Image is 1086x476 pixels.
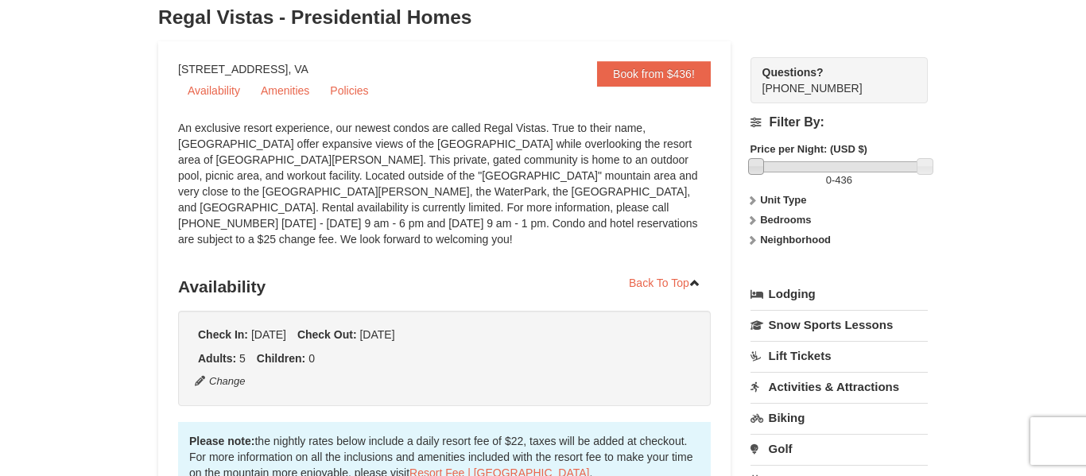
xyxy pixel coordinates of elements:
[178,79,250,103] a: Availability
[158,2,928,33] h3: Regal Vistas - Presidential Homes
[751,280,928,308] a: Lodging
[297,328,357,341] strong: Check Out:
[760,214,811,226] strong: Bedrooms
[751,372,928,401] a: Activities & Attractions
[835,174,852,186] span: 436
[178,271,711,303] h3: Availability
[751,434,928,463] a: Golf
[751,341,928,370] a: Lift Tickets
[257,352,305,365] strong: Children:
[619,271,711,295] a: Back To Top
[194,373,246,390] button: Change
[320,79,378,103] a: Policies
[762,66,824,79] strong: Questions?
[751,172,928,188] label: -
[178,120,711,263] div: An exclusive resort experience, our newest condos are called Regal Vistas. True to their name, [G...
[189,435,254,447] strong: Please note:
[751,310,928,339] a: Snow Sports Lessons
[751,403,928,432] a: Biking
[239,352,246,365] span: 5
[198,328,248,341] strong: Check In:
[760,194,806,206] strong: Unit Type
[762,64,899,95] span: [PHONE_NUMBER]
[760,234,831,246] strong: Neighborhood
[597,61,711,87] a: Book from $436!
[251,328,286,341] span: [DATE]
[826,174,832,186] span: 0
[308,352,315,365] span: 0
[751,115,928,130] h4: Filter By:
[251,79,319,103] a: Amenities
[198,352,236,365] strong: Adults:
[359,328,394,341] span: [DATE]
[751,143,867,155] strong: Price per Night: (USD $)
